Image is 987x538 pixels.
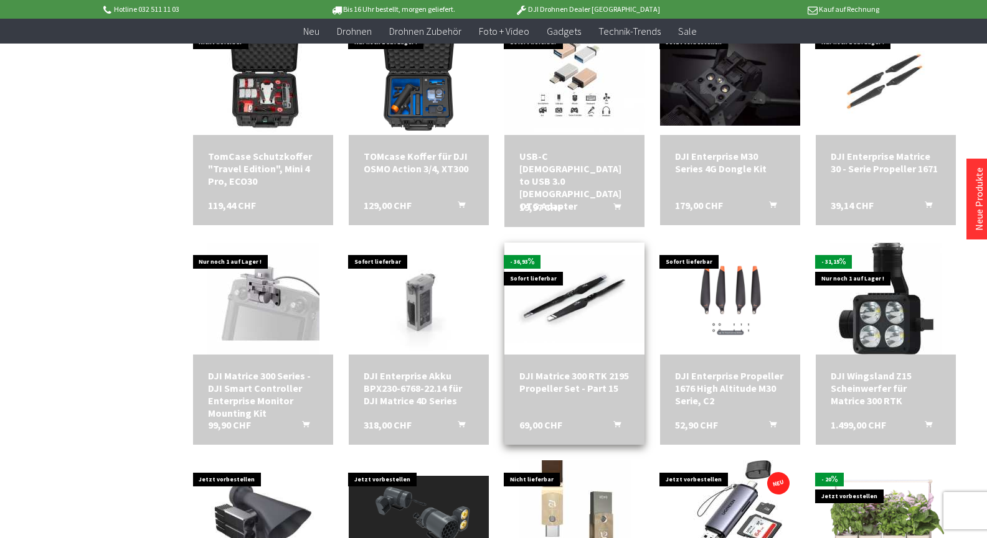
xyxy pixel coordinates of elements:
[675,150,785,175] a: DJI Enterprise M30 Series 4G Dongle Kit 179,00 CHF In den Warenkorb
[208,369,318,419] div: DJI Matrice 300 Series - DJI Smart Controller Enterprise Monitor Mounting Kit
[287,419,317,435] button: In den Warenkorb
[303,25,319,37] span: Neu
[208,369,318,419] a: DJI Matrice 300 Series - DJI Smart Controller Enterprise Monitor Mounting Kit 99,90 CHF In den Wa...
[519,369,630,394] a: DJI Matrice 300 RTK 2195 Propeller Set - Part 15 69,00 CHF In den Warenkorb
[831,369,941,407] div: DJI Wingsland Z15 Scheinwerfer für Matrice 300 RTK
[685,2,879,17] p: Kauf auf Rechnung
[208,150,318,187] a: TomCase Schutzkoffer "Travel Edition", Mini 4 Pro, ECO30 119,44 CHF
[973,167,985,231] a: Neue Produkte
[364,419,412,431] span: 318,00 CHF
[328,19,380,44] a: Drohnen
[207,243,319,355] img: DJI Matrice 300 Series - DJI Smart Controller Enterprise Monitor Mounting Kit
[208,199,256,211] span: 119,44 CHF
[102,2,296,17] p: Hotline 032 511 11 03
[598,419,628,435] button: In den Warenkorb
[364,369,474,407] a: DJI Enterprise Akku BPX230-6768-22.14 für DJI Matrice 4D Series 318,00 CHF In den Warenkorb
[831,369,941,407] a: DJI Wingsland Z15 Scheinwerfer für Matrice 300 RTK 1.499,00 CHF In den Warenkorb
[479,25,529,37] span: Foto + Video
[337,25,372,37] span: Drohnen
[364,150,474,175] div: TOMcase Koffer für DJI OSMO Action 3/4, XT300
[504,23,645,135] img: USB-C Male to USB 3.0 Female OTG Adapter
[470,19,538,44] a: Foto + Video
[389,25,461,37] span: Drohnen Zubehör
[547,25,581,37] span: Gadgets
[349,246,489,351] img: DJI Enterprise Akku BPX230-6768-22.14 für DJI Matrice 4D Series
[519,150,630,212] div: USB-C [DEMOGRAPHIC_DATA] to USB 3.0 [DEMOGRAPHIC_DATA] OTG Adapter
[675,369,785,407] div: DJI Enterprise Propeller 1676 High Altitude M30 Serie, C2
[364,150,474,175] a: TOMcase Koffer für DJI OSMO Action 3/4, XT300 129,00 CHF In den Warenkorb
[443,199,473,215] button: In den Warenkorb
[675,199,723,211] span: 179,00 CHF
[598,201,628,217] button: In den Warenkorb
[675,150,785,175] div: DJI Enterprise M30 Series 4G Dongle Kit
[519,419,562,431] span: 69,00 CHF
[504,255,645,343] img: DJI Matrice 300 RTK 2195 Propeller Set - Part 15
[538,19,590,44] a: Gadgets
[208,419,251,431] span: 99,90 CHF
[363,23,475,135] img: TOMcase Koffer für DJI OSMO Action 3/4, XT300
[910,199,940,215] button: In den Warenkorb
[208,150,318,187] div: TomCase Schutzkoffer "Travel Edition", Mini 4 Pro, ECO30
[669,19,706,44] a: Sale
[816,35,956,123] img: DJI Enterprise Matrice 30 - Serie Propeller 1671
[754,419,784,435] button: In den Warenkorb
[380,19,470,44] a: Drohnen Zubehör
[590,19,669,44] a: Technik-Trends
[678,25,697,37] span: Sale
[519,150,630,212] a: USB-C [DEMOGRAPHIC_DATA] to USB 3.0 [DEMOGRAPHIC_DATA] OTG Adapter 19,97 CHF In den Warenkorb
[295,19,328,44] a: Neu
[443,419,473,435] button: In den Warenkorb
[490,2,684,17] p: DJI Drohnen Dealer [GEOGRAPHIC_DATA]
[831,419,886,431] span: 1.499,00 CHF
[364,369,474,407] div: DJI Enterprise Akku BPX230-6768-22.14 für DJI Matrice 4D Series
[831,199,874,211] span: 39,14 CHF
[660,259,800,338] img: DJI Enterprise Propeller 1676 High Altitude M30 Serie, C2
[598,25,661,37] span: Technik-Trends
[207,23,319,135] img: TomCase Schutzkoffer "Travel Edition", Mini 4 Pro, ECO30
[675,419,718,431] span: 52,90 CHF
[754,199,784,215] button: In den Warenkorb
[296,2,490,17] p: Bis 16 Uhr bestellt, morgen geliefert.
[830,243,942,355] img: DJI Wingsland Z15 Scheinwerfer für Matrice 300 RTK
[364,199,412,211] span: 129,00 CHF
[660,32,800,126] img: DJI Enterprise M30 Series 4G Dongle Kit
[831,150,941,175] a: DJI Enterprise Matrice 30 - Serie Propeller 1671 39,14 CHF In den Warenkorb
[519,201,562,213] span: 19,97 CHF
[675,369,785,407] a: DJI Enterprise Propeller 1676 High Altitude M30 Serie, C2 52,90 CHF In den Warenkorb
[519,369,630,394] div: DJI Matrice 300 RTK 2195 Propeller Set - Part 15
[910,419,940,435] button: In den Warenkorb
[831,150,941,175] div: DJI Enterprise Matrice 30 - Serie Propeller 1671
